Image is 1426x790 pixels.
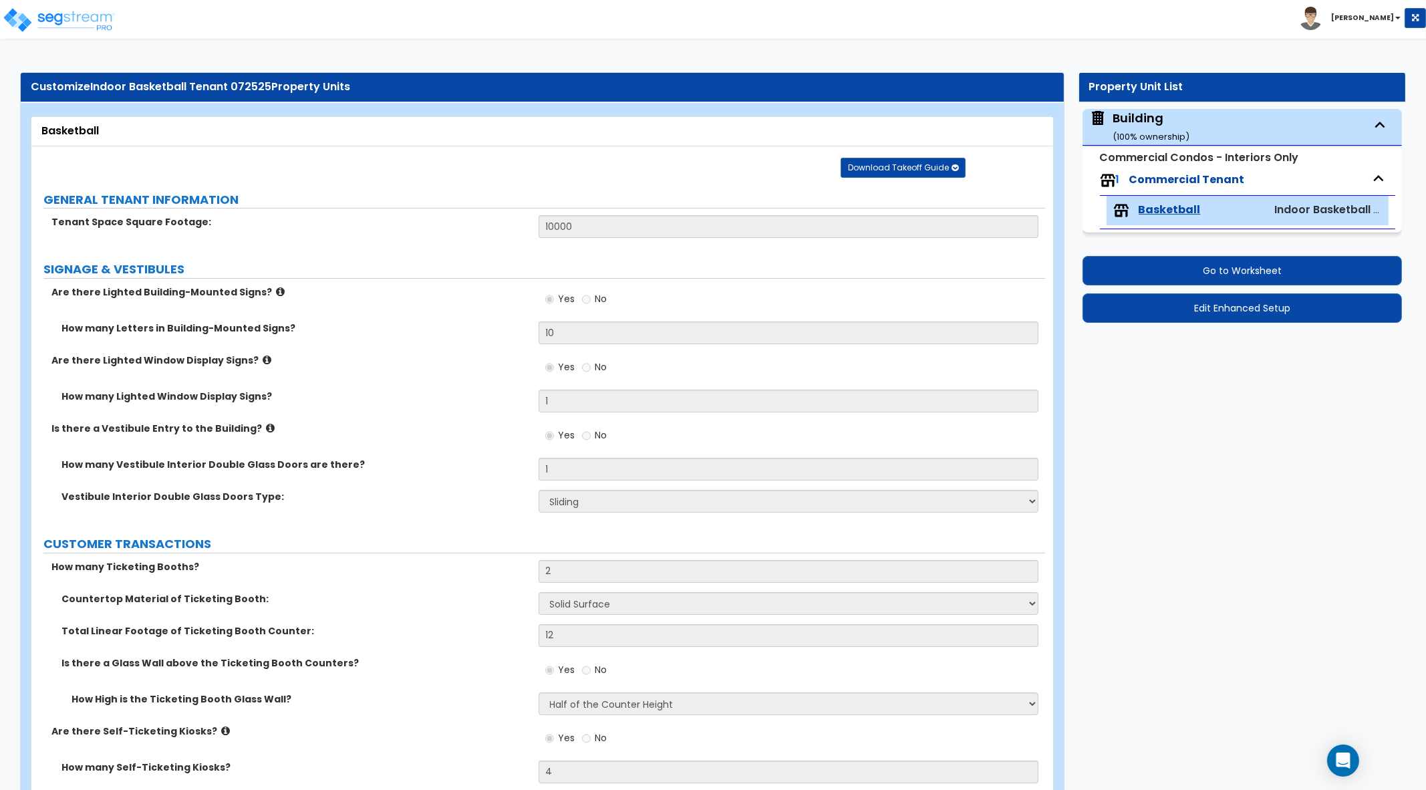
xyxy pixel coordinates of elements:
[221,726,230,736] i: click for more info!
[1113,203,1129,219] img: tenants.png
[1100,172,1116,188] img: tenants.png
[61,321,529,335] label: How many Letters in Building-Mounted Signs?
[72,692,529,706] label: How High is the Ticketing Booth Glass Wall?
[595,428,607,442] span: No
[582,731,591,746] input: No
[41,124,1043,139] div: Basketball
[595,731,607,745] span: No
[595,360,607,374] span: No
[595,663,607,676] span: No
[51,422,529,435] label: Is there a Vestibule Entry to the Building?
[43,535,1045,553] label: CUSTOMER TRANSACTIONS
[61,761,529,774] label: How many Self-Ticketing Kiosks?
[545,428,554,443] input: Yes
[43,191,1045,209] label: GENERAL TENANT INFORMATION
[2,7,116,33] img: logo_pro_r.png
[1116,172,1120,187] span: 1
[545,292,554,307] input: Yes
[276,287,285,297] i: click for more info!
[61,390,529,403] label: How many Lighted Window Display Signs?
[1327,745,1359,777] div: Open Intercom Messenger
[61,656,529,670] label: Is there a Glass Wall above the Ticketing Booth Counters?
[559,428,575,442] span: Yes
[1089,110,1190,144] span: Building
[266,423,275,433] i: click for more info!
[559,731,575,745] span: Yes
[51,285,529,299] label: Are there Lighted Building-Mounted Signs?
[51,725,529,738] label: Are there Self-Ticketing Kiosks?
[51,354,529,367] label: Are there Lighted Window Display Signs?
[582,292,591,307] input: No
[1139,203,1201,218] span: Basketball
[1299,7,1322,30] img: avatar.png
[51,560,529,573] label: How many Ticketing Booths?
[559,292,575,305] span: Yes
[595,292,607,305] span: No
[90,79,271,94] span: Indoor Basketball Tenant 072525
[1331,13,1394,23] b: [PERSON_NAME]
[582,360,591,375] input: No
[848,162,949,173] span: Download Takeoff Guide
[1083,293,1403,323] button: Edit Enhanced Setup
[1129,172,1245,187] span: Commercial Tenant
[545,731,554,746] input: Yes
[1089,80,1396,95] div: Property Unit List
[559,663,575,676] span: Yes
[51,215,529,229] label: Tenant Space Square Footage:
[61,458,529,471] label: How many Vestibule Interior Double Glass Doors are there?
[582,663,591,678] input: No
[1083,256,1403,285] button: Go to Worksheet
[582,428,591,443] input: No
[545,360,554,375] input: Yes
[43,261,1045,278] label: SIGNAGE & VESTIBULES
[1089,110,1107,127] img: building.svg
[31,80,1054,95] div: Customize Property Units
[841,158,966,178] button: Download Takeoff Guide
[61,592,529,606] label: Countertop Material of Ticketing Booth:
[263,355,271,365] i: click for more info!
[1113,110,1190,144] div: Building
[545,663,554,678] input: Yes
[559,360,575,374] span: Yes
[61,624,529,638] label: Total Linear Footage of Ticketing Booth Counter:
[1113,130,1190,143] small: ( 100 % ownership)
[61,490,529,503] label: Vestibule Interior Double Glass Doors Type:
[1100,150,1299,165] small: Commercial Condos - Interiors Only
